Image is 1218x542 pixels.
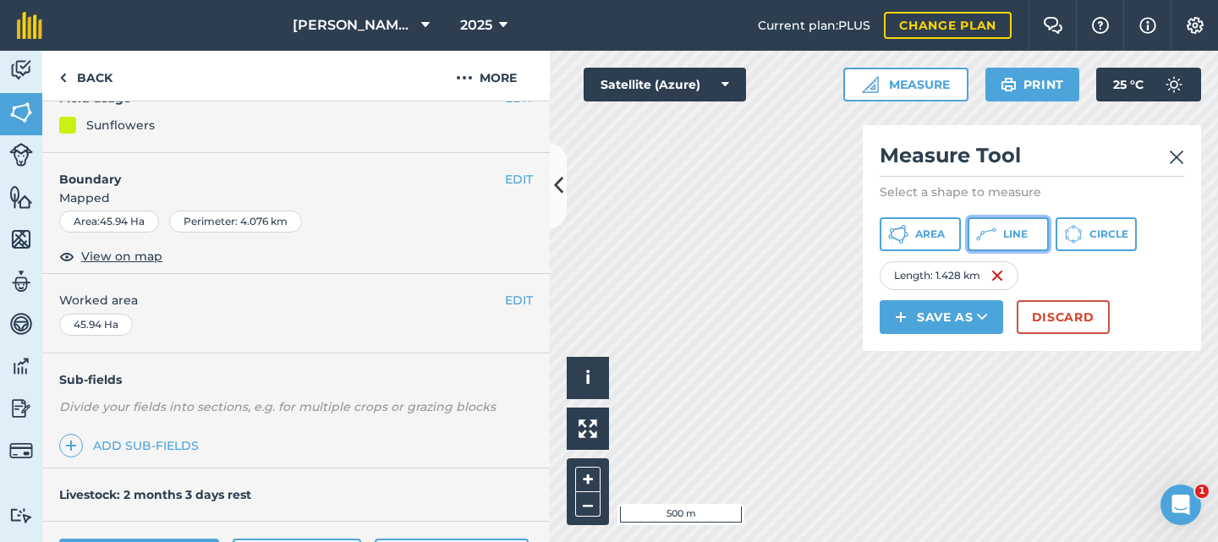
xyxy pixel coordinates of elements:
button: Discard [1017,300,1110,334]
img: svg+xml;base64,PHN2ZyB4bWxucz0iaHR0cDovL3d3dy53My5vcmcvMjAwMC9zdmciIHdpZHRoPSI1NiIgaGVpZ2h0PSI2MC... [9,227,33,252]
iframe: Intercom live chat [1160,485,1201,525]
img: svg+xml;base64,PD94bWwgdmVyc2lvbj0iMS4wIiBlbmNvZGluZz0idXRmLTgiPz4KPCEtLSBHZW5lcmF0b3I6IEFkb2JlIE... [9,57,33,83]
h4: Livestock: 2 months 3 days rest [59,487,251,502]
img: svg+xml;base64,PD94bWwgdmVyc2lvbj0iMS4wIiBlbmNvZGluZz0idXRmLTgiPz4KPCEtLSBHZW5lcmF0b3I6IEFkb2JlIE... [9,507,33,523]
span: 1 [1195,485,1209,498]
button: EDIT [505,291,533,309]
button: More [423,51,550,101]
img: svg+xml;base64,PD94bWwgdmVyc2lvbj0iMS4wIiBlbmNvZGluZz0idXRmLTgiPz4KPCEtLSBHZW5lcmF0b3I6IEFkb2JlIE... [9,143,33,167]
div: Perimeter : 4.076 km [169,211,302,233]
button: – [575,492,601,517]
span: Worked area [59,291,533,309]
img: svg+xml;base64,PD94bWwgdmVyc2lvbj0iMS4wIiBlbmNvZGluZz0idXRmLTgiPz4KPCEtLSBHZW5lcmF0b3I6IEFkb2JlIE... [9,396,33,421]
em: Divide your fields into sections, e.g. for multiple crops or grazing blocks [59,399,496,414]
button: View on map [59,246,162,266]
img: svg+xml;base64,PHN2ZyB4bWxucz0iaHR0cDovL3d3dy53My5vcmcvMjAwMC9zdmciIHdpZHRoPSI1NiIgaGVpZ2h0PSI2MC... [9,184,33,210]
h4: Sub-fields [42,370,550,389]
span: Current plan : PLUS [758,16,870,35]
img: svg+xml;base64,PD94bWwgdmVyc2lvbj0iMS4wIiBlbmNvZGluZz0idXRmLTgiPz4KPCEtLSBHZW5lcmF0b3I6IEFkb2JlIE... [1157,68,1191,101]
img: svg+xml;base64,PHN2ZyB4bWxucz0iaHR0cDovL3d3dy53My5vcmcvMjAwMC9zdmciIHdpZHRoPSI5IiBoZWlnaHQ9IjI0Ii... [59,68,67,88]
img: svg+xml;base64,PHN2ZyB4bWxucz0iaHR0cDovL3d3dy53My5vcmcvMjAwMC9zdmciIHdpZHRoPSIxNCIgaGVpZ2h0PSIyNC... [895,307,907,327]
span: Line [1003,227,1028,241]
img: svg+xml;base64,PD94bWwgdmVyc2lvbj0iMS4wIiBlbmNvZGluZz0idXRmLTgiPz4KPCEtLSBHZW5lcmF0b3I6IEFkb2JlIE... [9,269,33,294]
img: A cog icon [1185,17,1205,34]
button: Satellite (Azure) [584,68,746,101]
img: svg+xml;base64,PHN2ZyB4bWxucz0iaHR0cDovL3d3dy53My5vcmcvMjAwMC9zdmciIHdpZHRoPSIyMiIgaGVpZ2h0PSIzMC... [1169,147,1184,167]
button: 25 °C [1096,68,1201,101]
img: svg+xml;base64,PHN2ZyB4bWxucz0iaHR0cDovL3d3dy53My5vcmcvMjAwMC9zdmciIHdpZHRoPSIxNyIgaGVpZ2h0PSIxNy... [1139,15,1156,36]
span: i [585,367,590,388]
span: Area [915,227,945,241]
button: Save as [880,300,1003,334]
span: View on map [81,247,162,266]
h4: Boundary [42,153,505,189]
div: Area : 45.94 Ha [59,211,159,233]
img: Two speech bubbles overlapping with the left bubble in the forefront [1043,17,1063,34]
img: svg+xml;base64,PHN2ZyB4bWxucz0iaHR0cDovL3d3dy53My5vcmcvMjAwMC9zdmciIHdpZHRoPSI1NiIgaGVpZ2h0PSI2MC... [9,100,33,125]
div: Length : 1.428 km [880,261,1018,290]
img: svg+xml;base64,PHN2ZyB4bWxucz0iaHR0cDovL3d3dy53My5vcmcvMjAwMC9zdmciIHdpZHRoPSIxOCIgaGVpZ2h0PSIyNC... [59,246,74,266]
button: EDIT [505,170,533,189]
span: Mapped [42,189,550,207]
button: Print [985,68,1080,101]
a: Back [42,51,129,101]
img: svg+xml;base64,PD94bWwgdmVyc2lvbj0iMS4wIiBlbmNvZGluZz0idXRmLTgiPz4KPCEtLSBHZW5lcmF0b3I6IEFkb2JlIE... [9,353,33,379]
button: + [575,467,601,492]
div: Sunflowers [86,116,155,134]
span: 25 ° C [1113,68,1144,101]
img: Four arrows, one pointing top left, one top right, one bottom right and the last bottom left [579,419,597,438]
img: fieldmargin Logo [17,12,42,39]
img: svg+xml;base64,PHN2ZyB4bWxucz0iaHR0cDovL3d3dy53My5vcmcvMjAwMC9zdmciIHdpZHRoPSIxNCIgaGVpZ2h0PSIyNC... [65,435,77,456]
a: Add sub-fields [59,434,206,457]
h2: Measure Tool [880,142,1184,177]
img: svg+xml;base64,PHN2ZyB4bWxucz0iaHR0cDovL3d3dy53My5vcmcvMjAwMC9zdmciIHdpZHRoPSIyMCIgaGVpZ2h0PSIyNC... [456,68,473,88]
button: Circle [1056,217,1137,251]
button: i [567,357,609,399]
img: Ruler icon [862,76,879,93]
button: Line [968,217,1049,251]
img: svg+xml;base64,PD94bWwgdmVyc2lvbj0iMS4wIiBlbmNvZGluZz0idXRmLTgiPz4KPCEtLSBHZW5lcmF0b3I6IEFkb2JlIE... [9,439,33,463]
span: 2025 [460,15,492,36]
button: Measure [843,68,968,101]
a: Change plan [884,12,1012,39]
img: svg+xml;base64,PD94bWwgdmVyc2lvbj0iMS4wIiBlbmNvZGluZz0idXRmLTgiPz4KPCEtLSBHZW5lcmF0b3I6IEFkb2JlIE... [9,311,33,337]
img: A question mark icon [1090,17,1111,34]
img: svg+xml;base64,PHN2ZyB4bWxucz0iaHR0cDovL3d3dy53My5vcmcvMjAwMC9zdmciIHdpZHRoPSIxOSIgaGVpZ2h0PSIyNC... [1001,74,1017,95]
button: Area [880,217,961,251]
div: 45.94 Ha [59,314,133,336]
img: svg+xml;base64,PHN2ZyB4bWxucz0iaHR0cDovL3d3dy53My5vcmcvMjAwMC9zdmciIHdpZHRoPSIxNiIgaGVpZ2h0PSIyNC... [990,266,1004,286]
p: Select a shape to measure [880,183,1184,200]
span: Circle [1089,227,1128,241]
span: [PERSON_NAME] Farms [293,15,414,36]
